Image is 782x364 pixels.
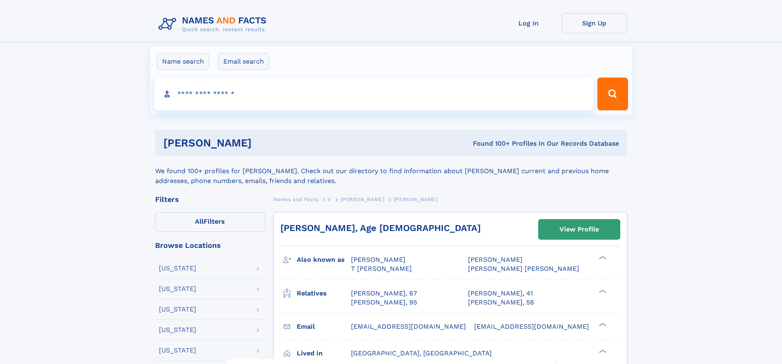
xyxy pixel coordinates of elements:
span: All [195,217,204,225]
div: ❯ [597,288,607,294]
button: Search Button [597,78,628,110]
a: [PERSON_NAME] [340,194,384,204]
a: Names and Facts [273,194,319,204]
span: [PERSON_NAME] [394,197,438,202]
a: [PERSON_NAME], 41 [468,289,533,298]
span: [PERSON_NAME] [468,256,523,263]
div: View Profile [560,220,599,239]
h3: Lived in [297,346,351,360]
div: [US_STATE] [159,306,196,313]
div: [US_STATE] [159,327,196,333]
div: Found 100+ Profiles In Our Records Database [362,139,619,148]
div: ❯ [597,348,607,354]
span: V [328,197,331,202]
input: search input [154,78,594,110]
div: ❯ [597,255,607,261]
a: V [328,194,331,204]
span: [EMAIL_ADDRESS][DOMAIN_NAME] [474,323,589,330]
div: Filters [155,196,265,203]
div: We found 100+ profiles for [PERSON_NAME]. Check out our directory to find information about [PERS... [155,156,627,186]
span: [PERSON_NAME] [PERSON_NAME] [468,265,579,272]
span: T [PERSON_NAME] [351,265,412,272]
span: [GEOGRAPHIC_DATA], [GEOGRAPHIC_DATA] [351,349,492,357]
a: [PERSON_NAME], 58 [468,298,534,307]
a: Sign Up [562,13,627,33]
h3: Email [297,320,351,334]
div: Browse Locations [155,242,265,249]
span: [EMAIL_ADDRESS][DOMAIN_NAME] [351,323,466,330]
a: [PERSON_NAME], 67 [351,289,417,298]
div: [US_STATE] [159,265,196,272]
a: [PERSON_NAME], Age [DEMOGRAPHIC_DATA] [280,223,481,233]
label: Name search [157,53,209,70]
a: View Profile [539,220,620,239]
span: [PERSON_NAME] [351,256,406,263]
span: [PERSON_NAME] [340,197,384,202]
div: [US_STATE] [159,347,196,354]
a: Log In [496,13,562,33]
img: Logo Names and Facts [155,13,273,35]
a: [PERSON_NAME], 95 [351,298,417,307]
div: [US_STATE] [159,286,196,292]
div: ❯ [597,322,607,327]
label: Filters [155,212,265,232]
h3: Also known as [297,253,351,267]
h3: Relatives [297,286,351,300]
label: Email search [218,53,269,70]
h1: [PERSON_NAME] [163,138,362,148]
